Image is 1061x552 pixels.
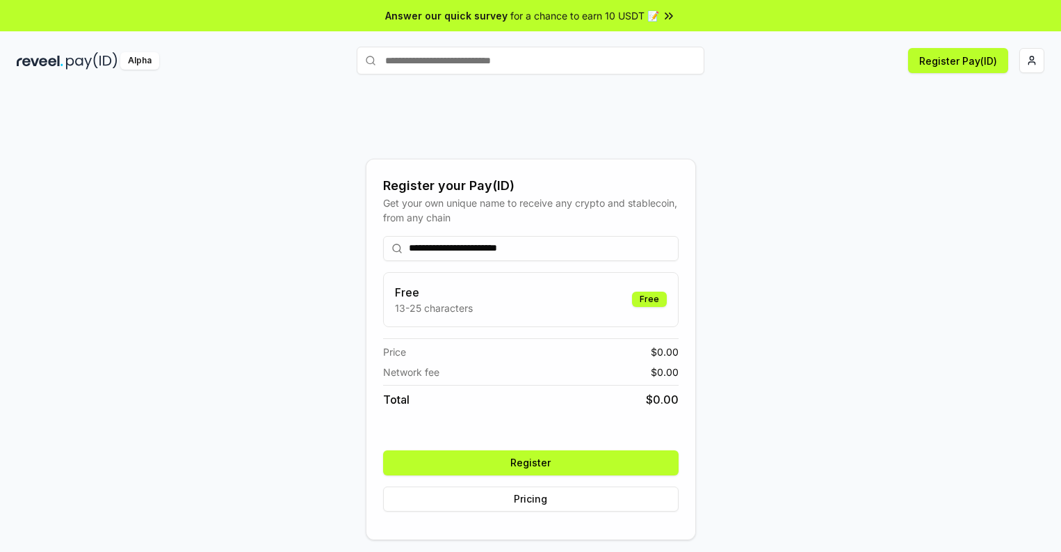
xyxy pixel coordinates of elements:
[510,8,659,23] span: for a chance to earn 10 USDT 📝
[385,8,508,23] span: Answer our quick survey
[908,48,1008,73] button: Register Pay(ID)
[66,52,118,70] img: pay_id
[395,301,473,315] p: 13-25 characters
[383,487,679,512] button: Pricing
[383,176,679,196] div: Register your Pay(ID)
[383,345,406,359] span: Price
[632,292,667,307] div: Free
[646,391,679,408] span: $ 0.00
[383,196,679,225] div: Get your own unique name to receive any crypto and stablecoin, from any chain
[383,365,439,379] span: Network fee
[651,365,679,379] span: $ 0.00
[120,52,159,70] div: Alpha
[383,391,410,408] span: Total
[395,284,473,301] h3: Free
[17,52,63,70] img: reveel_dark
[383,450,679,475] button: Register
[651,345,679,359] span: $ 0.00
